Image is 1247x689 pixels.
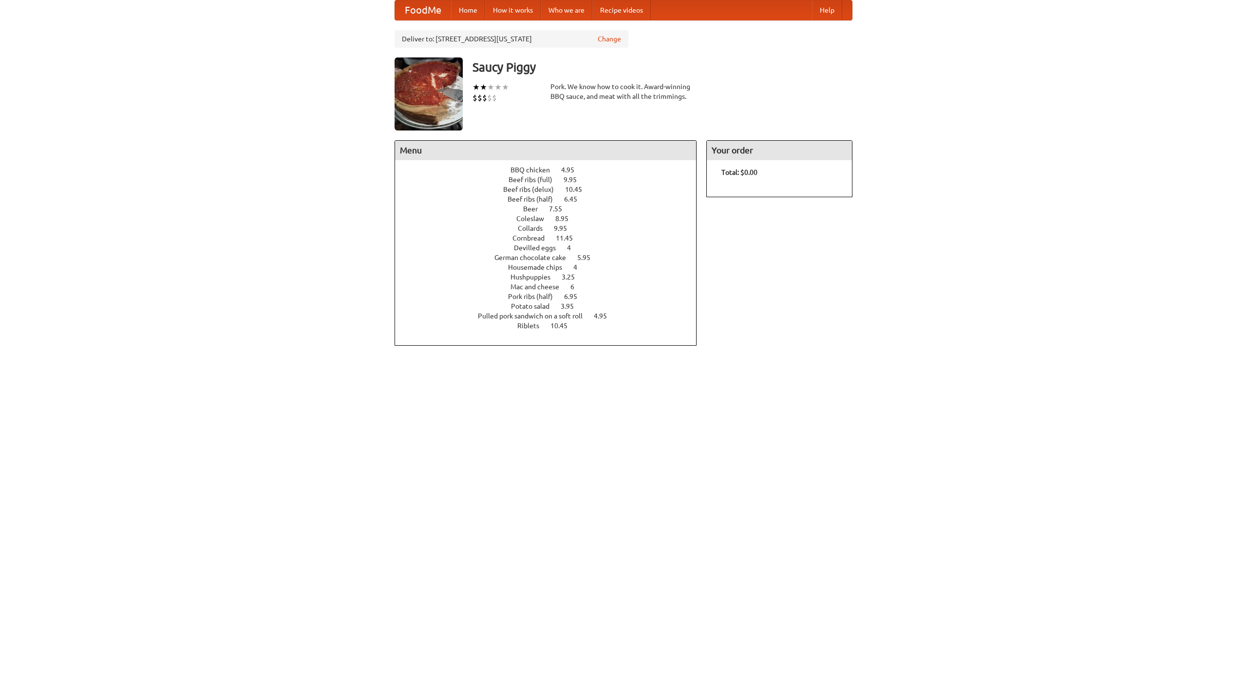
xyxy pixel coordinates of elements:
li: ★ [487,82,494,93]
span: Coleslaw [516,215,554,223]
div: Deliver to: [STREET_ADDRESS][US_STATE] [395,30,628,48]
img: angular.jpg [395,57,463,130]
span: 9.95 [564,176,586,184]
span: Housemade chips [508,263,572,271]
span: 7.55 [549,205,572,213]
span: 6.45 [564,195,587,203]
a: Beef ribs (delux) 10.45 [503,186,600,193]
span: Devilled eggs [514,244,566,252]
a: Potato salad 3.95 [511,302,592,310]
a: Housemade chips 4 [508,263,595,271]
a: Pork ribs (half) 6.95 [508,293,595,300]
span: 6 [570,283,584,291]
a: Collards 9.95 [518,224,585,232]
li: ★ [472,82,480,93]
div: Pork. We know how to cook it. Award-winning BBQ sauce, and meat with all the trimmings. [550,82,697,101]
span: Potato salad [511,302,559,310]
a: Riblets 10.45 [517,322,586,330]
a: Hushpuppies 3.25 [510,273,593,281]
span: Riblets [517,322,549,330]
a: Help [812,0,842,20]
li: $ [482,93,487,103]
span: 10.45 [565,186,592,193]
span: 3.95 [561,302,584,310]
span: Beef ribs (full) [509,176,562,184]
a: FoodMe [395,0,451,20]
a: Cornbread 11.45 [512,234,591,242]
a: Devilled eggs 4 [514,244,589,252]
a: Recipe videos [592,0,651,20]
b: Total: $0.00 [721,168,757,176]
span: Collards [518,224,552,232]
span: Beer [523,205,548,213]
span: 3.25 [562,273,585,281]
h4: Your order [707,141,852,160]
a: German chocolate cake 5.95 [494,254,608,261]
span: 4.95 [561,166,584,174]
span: Pulled pork sandwich on a soft roll [478,312,592,320]
li: $ [477,93,482,103]
h3: Saucy Piggy [472,57,852,77]
span: 4 [567,244,581,252]
span: 4 [573,263,587,271]
a: Pulled pork sandwich on a soft roll 4.95 [478,312,625,320]
span: Mac and cheese [510,283,569,291]
span: 11.45 [556,234,583,242]
span: 8.95 [555,215,578,223]
li: ★ [502,82,509,93]
li: $ [492,93,497,103]
a: Beef ribs (half) 6.45 [508,195,595,203]
span: 4.95 [594,312,617,320]
span: Beef ribs (half) [508,195,563,203]
h4: Menu [395,141,696,160]
span: 9.95 [554,224,577,232]
a: Change [598,34,621,44]
a: BBQ chicken 4.95 [510,166,592,174]
span: Hushpuppies [510,273,560,281]
li: $ [487,93,492,103]
span: Beef ribs (delux) [503,186,564,193]
span: 6.95 [564,293,587,300]
span: 10.45 [550,322,577,330]
li: ★ [480,82,487,93]
a: Who we are [541,0,592,20]
span: BBQ chicken [510,166,560,174]
span: Cornbread [512,234,554,242]
li: $ [472,93,477,103]
a: Home [451,0,485,20]
li: ★ [494,82,502,93]
span: German chocolate cake [494,254,576,261]
a: Mac and cheese 6 [510,283,592,291]
a: Beer 7.55 [523,205,580,213]
span: 5.95 [577,254,600,261]
a: How it works [485,0,541,20]
span: Pork ribs (half) [508,293,563,300]
a: Beef ribs (full) 9.95 [509,176,595,184]
a: Coleslaw 8.95 [516,215,586,223]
